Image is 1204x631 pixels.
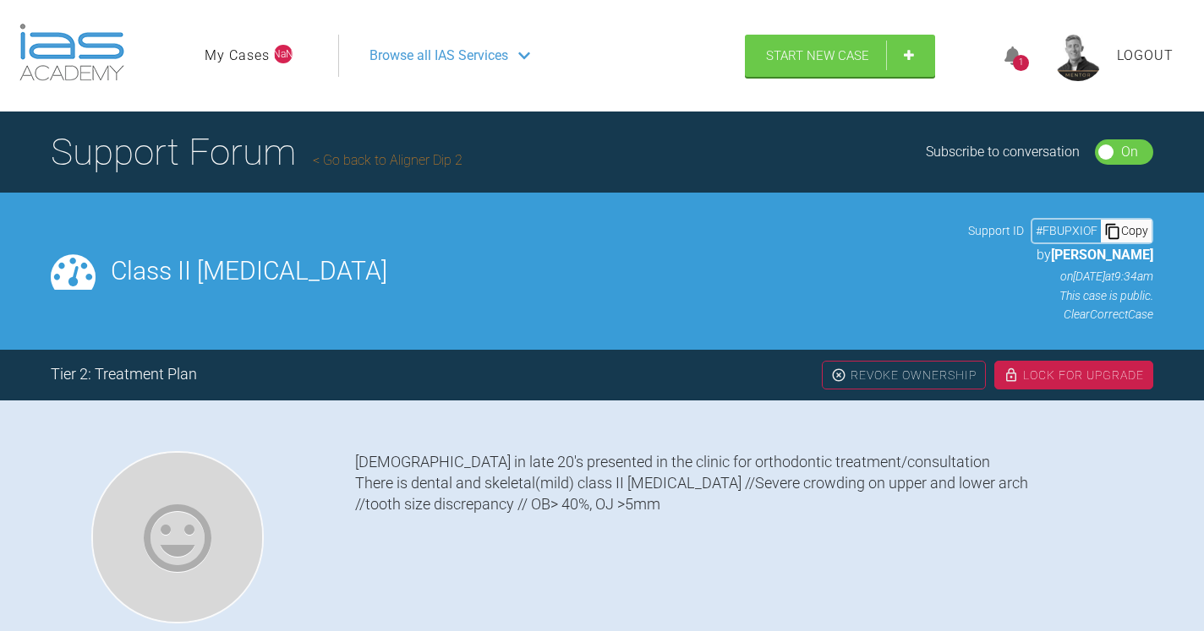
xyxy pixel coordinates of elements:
[19,24,124,81] img: logo-light.3e3ef733.png
[51,122,462,182] h1: Support Forum
[822,361,986,389] div: Revoke Ownership
[994,361,1153,389] div: Lock For Upgrade
[1121,141,1138,163] div: On
[831,367,846,383] img: close.456c75e0.svg
[968,305,1153,324] p: ClearCorrect Case
[313,152,462,168] a: Go back to Aligner Dip 2
[926,141,1080,163] div: Subscribe to conversation
[205,45,270,67] a: My Cases
[1101,220,1152,242] div: Copy
[1053,30,1103,81] img: profile.png
[1032,221,1101,240] div: # FBUPXIOF
[1117,45,1174,67] a: Logout
[968,221,1024,240] span: Support ID
[1004,367,1019,383] img: lock.6dc949b6.svg
[369,45,508,67] span: Browse all IAS Services
[51,362,197,387] div: Tier 2: Treatment Plan
[745,35,935,77] a: Start New Case
[355,451,1153,621] div: [DEMOGRAPHIC_DATA] in late 20's presented in the clinic for orthodontic treatment/consultation Th...
[1051,247,1153,263] span: [PERSON_NAME]
[91,451,264,623] img: Annita Tasiou
[1013,55,1029,71] div: 1
[968,286,1153,305] p: This case is public.
[968,267,1153,286] p: on [DATE] at 9:34am
[274,45,293,63] span: NaN
[968,244,1153,266] p: by
[111,258,953,284] h2: Class II [MEDICAL_DATA]
[766,48,869,63] span: Start New Case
